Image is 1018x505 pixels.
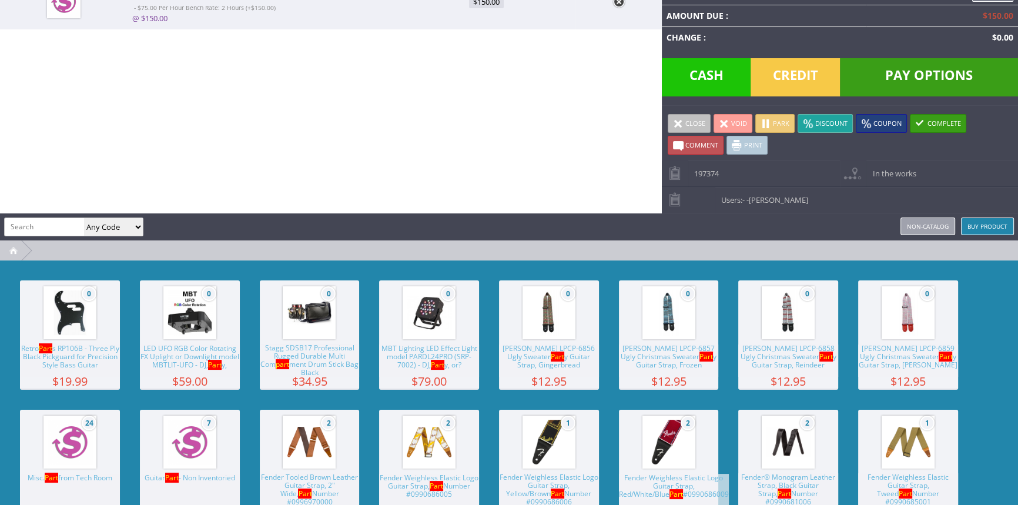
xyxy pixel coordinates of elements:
[939,352,952,362] span: Part
[551,352,564,362] span: Part
[619,377,719,386] span: $12.95
[866,160,916,179] span: In the works
[746,195,808,205] span: -[PERSON_NAME]
[681,286,695,301] span: 0
[260,344,360,377] span: Stagg SDSB17 Professional Rugged Durable Multi Com ment Drum Stick Bag Black
[662,26,866,48] td: Change :
[742,195,745,205] span: -
[669,489,683,499] span: Part
[561,286,575,301] span: 0
[82,286,96,301] span: 0
[208,360,222,370] span: Part
[441,416,456,430] span: 2
[561,416,575,430] span: 1
[202,286,216,301] span: 0
[202,416,216,430] span: 7
[134,4,276,12] small: - $75.00 Per Hour Bench Rate: 2 Hours (+$150.00)
[5,218,84,235] input: Search
[688,160,719,179] span: 197374
[738,345,838,377] span: [PERSON_NAME] LPCP-6858 Ugly Christmas Sweater y Guitar Strap, Reindeer
[82,416,96,430] span: 24
[800,416,815,430] span: 2
[662,5,866,26] td: Amount Due :
[379,377,479,386] span: $79.00
[45,473,58,483] span: Part
[920,416,935,430] span: 1
[379,345,479,377] span: MBT Lighting LED Effect Light model PARDL24PRO (SRP-7002) - DJ, y, or?
[858,345,958,377] span: [PERSON_NAME] LPCP-6859 Ugly Christmas Sweater y Guitar Strap, [PERSON_NAME]
[778,489,791,499] span: Part
[899,489,912,499] span: Part
[856,114,907,133] a: Coupon
[755,114,795,133] a: Park
[430,481,443,491] span: Part
[165,473,179,483] span: Part
[441,286,456,301] span: 0
[20,377,120,386] span: $19.99
[551,489,564,499] span: Part
[619,345,719,377] span: [PERSON_NAME] LPCP-6857 Ugly Christmas Sweater y Guitar Strap, Frozen
[961,218,1014,235] a: Buy Product
[140,345,240,377] span: LED UFO RGB Color Rotating FX Uplight or Downlight model MBTLIT-UFO - DJ, y,
[987,32,1013,43] span: $0.00
[751,58,840,96] span: Credit
[900,218,955,235] a: Non-catalog
[681,416,695,430] span: 2
[499,377,599,386] span: $12.95
[140,377,240,386] span: $59.00
[840,58,1018,96] span: Pay Options
[715,187,808,205] span: Users:
[668,114,711,133] a: Close
[920,286,935,301] span: 0
[800,286,815,301] span: 0
[685,141,718,149] span: Comment
[978,10,1013,21] span: $150.00
[132,13,168,24] a: @ $150.00
[662,58,751,96] span: Cash
[39,343,52,353] span: Part
[298,489,312,499] span: Part
[726,136,768,155] a: Print
[699,352,713,362] span: Part
[276,359,289,369] span: part
[20,345,120,377] span: Retro s RP106B - Three Ply Black Pickguard for Precision Style Bass Guitar
[260,377,360,386] span: $34.95
[499,345,599,377] span: [PERSON_NAME] LPCP-6856 Ugly Sweater y Guitar Strap, Gingerbread
[798,114,853,133] a: Discount
[431,360,444,370] span: Part
[714,114,752,133] a: Void
[321,416,336,430] span: 2
[321,286,336,301] span: 0
[819,352,833,362] span: Part
[738,377,838,386] span: $12.95
[858,377,958,386] span: $12.95
[910,114,966,133] a: Complete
